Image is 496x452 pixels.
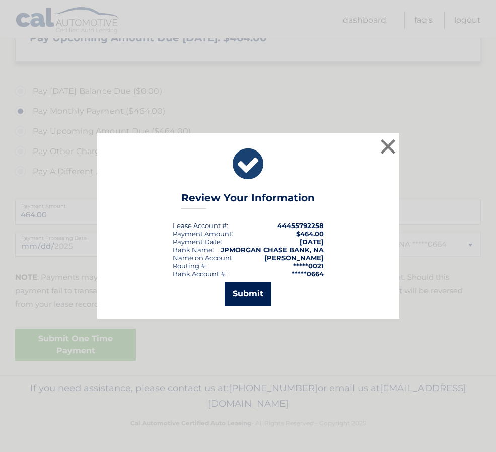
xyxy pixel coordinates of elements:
[221,246,324,254] strong: JPMORGAN CHASE BANK, NA
[300,238,324,246] span: [DATE]
[173,246,214,254] div: Bank Name:
[173,230,233,238] div: Payment Amount:
[296,230,324,238] span: $464.00
[173,221,228,230] div: Lease Account #:
[181,192,315,209] h3: Review Your Information
[225,282,271,306] button: Submit
[378,136,398,157] button: ×
[173,270,227,278] div: Bank Account #:
[173,262,207,270] div: Routing #:
[173,238,222,246] div: :
[173,254,234,262] div: Name on Account:
[264,254,324,262] strong: [PERSON_NAME]
[277,221,324,230] strong: 44455792258
[173,238,221,246] span: Payment Date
